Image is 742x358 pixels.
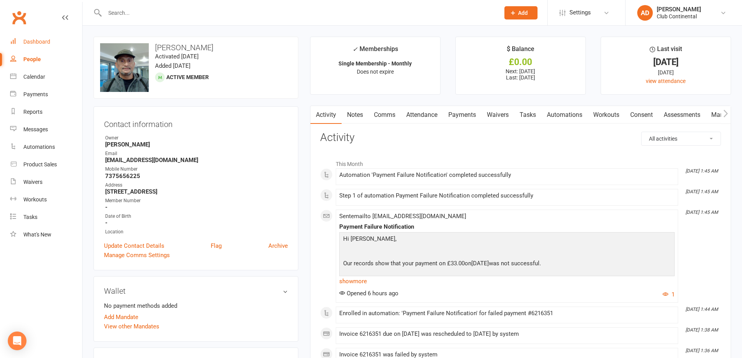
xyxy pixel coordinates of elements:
div: $ Balance [507,44,534,58]
span: Add [518,10,528,16]
strong: [STREET_ADDRESS] [105,188,288,195]
a: Tasks [10,208,82,226]
a: Payments [443,106,481,124]
a: Attendance [401,106,443,124]
a: Comms [368,106,401,124]
div: Last visit [650,44,682,58]
div: Reports [23,109,42,115]
div: AD [637,5,653,21]
div: Mobile Number [105,166,288,173]
a: Assessments [658,106,706,124]
a: Product Sales [10,156,82,173]
div: Payment Failure Notification [339,224,675,230]
div: [DATE] [608,58,724,66]
a: Calendar [10,68,82,86]
a: View other Mandates [104,322,159,331]
div: Member Number [105,197,288,205]
a: Notes [342,106,368,124]
div: Automations [23,144,55,150]
i: [DATE] 1:45 AM [686,168,718,174]
div: Step 1 of automation Payment Failure Notification completed successfully [339,192,675,199]
time: Added [DATE] [155,62,190,69]
i: [DATE] 1:36 AM [686,348,718,353]
div: Date of Birth [105,213,288,220]
a: Payments [10,86,82,103]
div: £0.00 [463,58,578,66]
strong: - [105,219,288,226]
div: Invoice 6216351 due on [DATE] was rescheduled to [DATE] by system [339,331,675,337]
img: image1725981577.png [100,43,149,92]
div: Email [105,150,288,157]
input: Search... [102,7,494,18]
i: [DATE] 1:38 AM [686,327,718,333]
h3: Contact information [104,117,288,129]
div: What's New [23,231,51,238]
strong: 7375656225 [105,173,288,180]
div: [PERSON_NAME] [657,6,701,13]
strong: Single Membership - Monthly [338,60,412,67]
i: [DATE] 1:45 AM [686,210,718,215]
span: , [395,235,397,242]
div: [DATE] [608,68,724,77]
a: Activity [310,106,342,124]
li: This Month [320,156,721,168]
strong: [PERSON_NAME] [105,141,288,148]
div: Owner [105,134,288,142]
button: Add [504,6,538,19]
div: Location [105,228,288,236]
a: Clubworx [9,8,29,27]
span: on [465,260,471,267]
a: Update Contact Details [104,241,164,250]
div: Waivers [23,179,42,185]
a: view attendance [646,78,686,84]
i: [DATE] 1:44 AM [686,307,718,312]
div: Product Sales [23,161,57,168]
a: Dashboard [10,33,82,51]
a: Workouts [10,191,82,208]
div: Enrolled in automation: 'Payment Failure Notification' for failed payment #6216351 [339,310,675,317]
a: Flag [211,241,222,250]
div: Calendar [23,74,45,80]
div: Invoice 6216351 was failed by system [339,351,675,358]
a: People [10,51,82,68]
a: What's New [10,226,82,243]
div: Automation 'Payment Failure Notification' completed successfully [339,172,675,178]
li: No payment methods added [104,301,288,310]
span: Active member [166,74,209,80]
a: Messages [10,121,82,138]
time: Activated [DATE] [155,53,199,60]
button: 1 [663,290,675,299]
div: Tasks [23,214,37,220]
div: Address [105,182,288,189]
span: Sent email to [EMAIL_ADDRESS][DOMAIN_NAME] [339,213,466,220]
p: Our records show that your payment on £33.00 [DATE] [341,259,673,270]
span: Does not expire [357,69,394,75]
div: Workouts [23,196,47,203]
a: Workouts [588,106,625,124]
a: Automations [541,106,588,124]
div: Open Intercom Messenger [8,332,26,350]
i: ✓ [352,46,358,53]
a: Manage Comms Settings [104,250,170,260]
a: Waivers [10,173,82,191]
a: Waivers [481,106,514,124]
p: Next: [DATE] Last: [DATE] [463,68,578,81]
a: Archive [268,241,288,250]
i: [DATE] 1:45 AM [686,189,718,194]
div: Dashboard [23,39,50,45]
strong: [EMAIL_ADDRESS][DOMAIN_NAME] [105,157,288,164]
a: show more [339,276,675,287]
span: Settings [569,4,591,21]
p: Hi [PERSON_NAME] [341,234,673,245]
a: Reports [10,103,82,121]
a: Consent [625,106,658,124]
div: Payments [23,91,48,97]
span: Opened 6 hours ago [339,290,398,297]
a: Automations [10,138,82,156]
a: Tasks [514,106,541,124]
h3: Wallet [104,287,288,295]
div: Messages [23,126,48,132]
div: Memberships [352,44,398,58]
h3: [PERSON_NAME] [100,43,292,52]
div: Club Continental [657,13,701,20]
